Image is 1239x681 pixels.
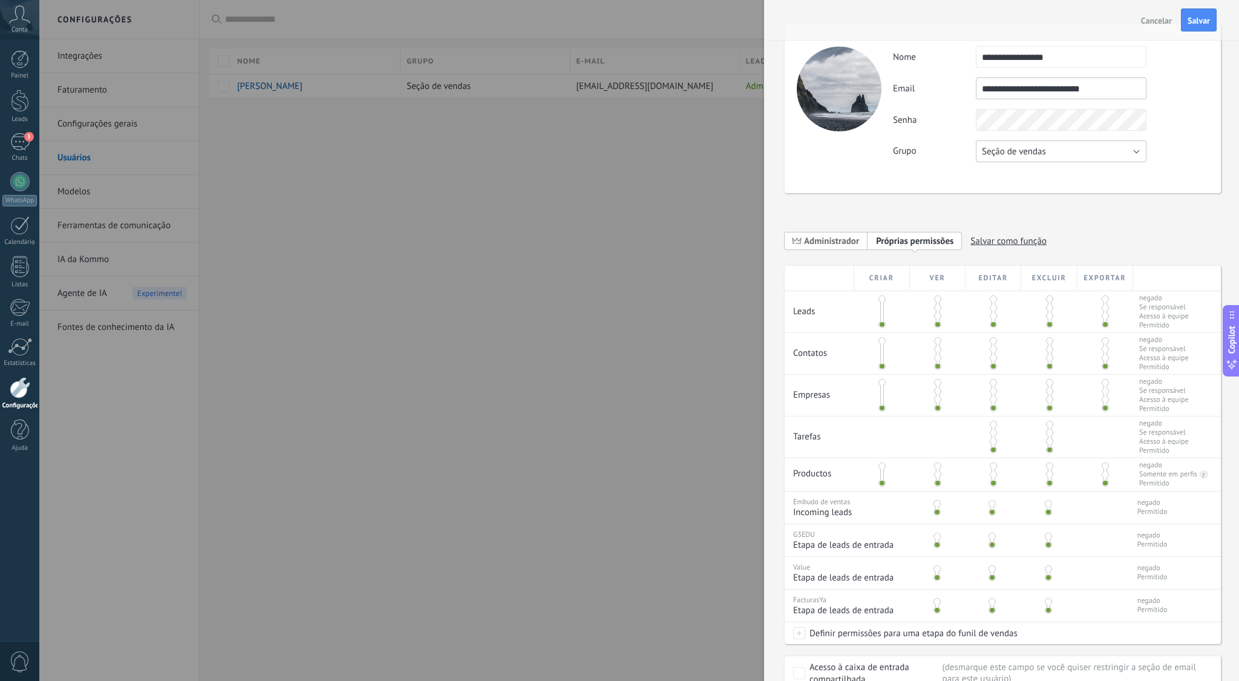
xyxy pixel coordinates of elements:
div: Estatísticas [2,360,38,367]
div: Somente em perfis [1139,470,1197,479]
span: Etapa de leads de entrada [793,539,906,551]
span: Add new role [868,231,962,250]
span: negado [1139,419,1189,428]
span: Acesso à equipe [1139,312,1189,321]
span: negado [1139,294,1189,303]
span: FacturasYa [793,596,826,605]
span: Se responsável [1139,344,1189,354]
span: Administrador [804,235,859,247]
div: WhatsApp [2,195,37,206]
div: Editar [966,266,1021,291]
span: Permitido [1139,321,1189,330]
div: Ver [910,266,966,291]
span: Incoming leads [793,507,906,518]
span: Se responsável [1139,303,1189,312]
span: Próprias permissões [876,235,953,247]
label: Nome [893,51,976,63]
div: Excluir [1021,266,1077,291]
label: Grupo [893,145,976,157]
span: Se responsável [1139,428,1189,437]
span: Copilot [1226,326,1238,354]
span: negado [1139,335,1189,344]
div: Listas [2,281,38,289]
div: Permitido [1139,479,1169,488]
span: negado [1137,531,1168,540]
label: Senha [893,114,976,126]
span: negado [1137,596,1168,605]
div: Empresas [785,375,854,407]
span: Value [793,563,810,572]
div: Calendário [2,239,38,246]
div: Configurações [2,402,38,410]
span: G3EDU [793,530,815,539]
div: Contatos [785,333,854,365]
span: Acesso à equipe [1139,437,1189,446]
div: Leads [2,116,38,123]
span: Permitido [1139,446,1189,455]
span: Permitido [1139,363,1189,372]
div: Productos [785,458,854,485]
span: 3 [24,132,34,142]
div: Tarefas [785,416,854,449]
span: Acesso à equipe [1139,395,1189,404]
span: Permitido [1139,404,1189,413]
div: Leads [785,291,854,323]
span: Permitido [1137,605,1168,614]
span: Se responsável [1139,386,1189,395]
span: Cancelar [1141,16,1172,25]
span: Embudo de ventas [793,498,850,507]
span: Etapa de leads de entrada [793,605,906,616]
span: Etapa de leads de entrada [793,572,906,584]
label: Email [893,83,976,94]
div: Chats [2,154,38,162]
button: Salvar [1181,8,1217,31]
span: negado [1137,498,1168,507]
span: Administrador [785,231,868,250]
div: negado [1139,461,1162,470]
span: Seção de vendas [982,146,1046,157]
span: Acesso à equipe [1139,354,1189,363]
span: negado [1139,377,1189,386]
div: Painel [2,72,38,80]
span: Salvar [1188,16,1210,25]
div: ? [1199,470,1205,479]
button: Cancelar [1136,10,1177,30]
span: Salvar como função [970,232,1047,251]
span: Permitido [1137,573,1168,582]
span: Conta [11,26,28,34]
button: Seção de vendas [976,140,1146,162]
div: Ajuda [2,444,38,452]
span: Permitido [1137,540,1168,549]
div: Exportar [1077,266,1133,291]
div: E-mail [2,320,38,328]
span: negado [1137,564,1168,573]
span: Permitido [1137,507,1168,516]
span: Definir permissões para uma etapa do funil de vendas [805,622,1018,644]
div: Criar [854,266,910,291]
